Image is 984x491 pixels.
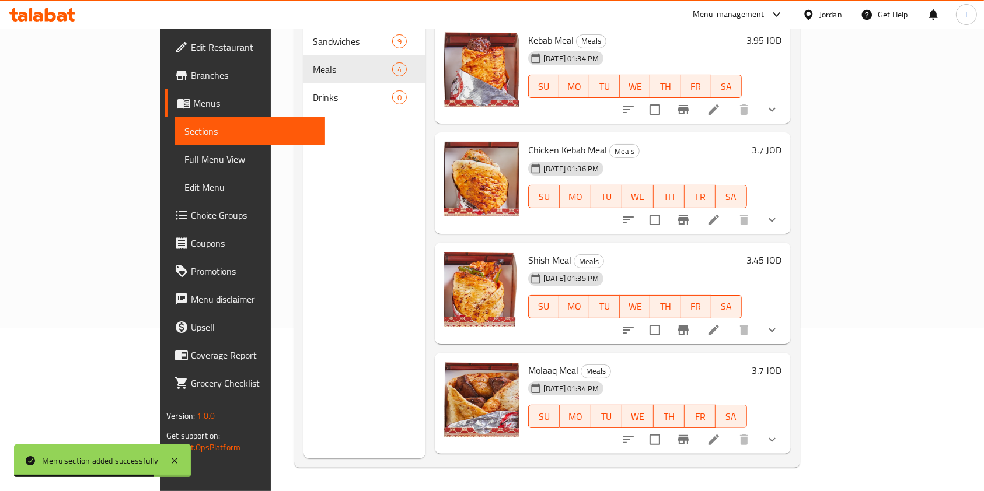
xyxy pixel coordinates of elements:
[643,208,667,232] span: Select to update
[624,78,645,95] span: WE
[622,185,653,208] button: WE
[393,36,406,47] span: 9
[609,144,640,158] div: Meals
[650,75,681,98] button: TH
[643,427,667,452] span: Select to update
[620,75,650,98] button: WE
[655,298,676,315] span: TH
[197,408,215,423] span: 1.0.0
[591,405,622,428] button: TU
[591,185,622,208] button: TU
[581,364,610,378] span: Meals
[615,206,643,234] button: sort-choices
[964,8,968,21] span: T
[711,295,742,318] button: SA
[42,454,158,467] div: Menu section added successfully
[669,316,697,344] button: Branch-specific-item
[165,229,325,257] a: Coupons
[594,298,615,315] span: TU
[716,298,737,315] span: SA
[559,75,589,98] button: MO
[758,206,786,234] button: show more
[165,285,325,313] a: Menu disclaimer
[758,316,786,344] button: show more
[685,185,716,208] button: FR
[730,206,758,234] button: delete
[765,323,779,337] svg: Show Choices
[627,408,648,425] span: WE
[539,163,603,174] span: [DATE] 01:36 PM
[707,103,721,117] a: Edit menu item
[539,53,603,64] span: [DATE] 01:34 PM
[528,185,560,208] button: SU
[564,78,585,95] span: MO
[191,40,316,54] span: Edit Restaurant
[681,75,711,98] button: FR
[720,408,742,425] span: SA
[165,257,325,285] a: Promotions
[191,264,316,278] span: Promotions
[685,405,716,428] button: FR
[184,180,316,194] span: Edit Menu
[444,32,519,107] img: Kebab Meal
[707,323,721,337] a: Edit menu item
[166,428,220,443] span: Get support on:
[707,433,721,447] a: Edit menu item
[533,298,554,315] span: SU
[184,124,316,138] span: Sections
[716,405,746,428] button: SA
[191,376,316,390] span: Grocery Checklist
[576,34,606,48] div: Meals
[313,62,392,76] span: Meals
[560,405,591,428] button: MO
[627,188,648,205] span: WE
[393,92,406,103] span: 0
[564,298,585,315] span: MO
[166,440,240,455] a: Support.OpsPlatform
[669,206,697,234] button: Branch-specific-item
[533,188,555,205] span: SU
[622,405,653,428] button: WE
[191,68,316,82] span: Branches
[720,188,742,205] span: SA
[658,408,680,425] span: TH
[191,292,316,306] span: Menu disclaimer
[564,188,586,205] span: MO
[539,273,603,284] span: [DATE] 01:35 PM
[165,201,325,229] a: Choice Groups
[165,89,325,117] a: Menus
[175,145,325,173] a: Full Menu View
[528,295,559,318] button: SU
[392,90,407,104] div: items
[681,295,711,318] button: FR
[589,295,620,318] button: TU
[303,83,425,111] div: Drinks0
[730,426,758,454] button: delete
[669,96,697,124] button: Branch-specific-item
[574,254,604,268] div: Meals
[193,96,316,110] span: Menus
[165,61,325,89] a: Branches
[574,255,603,268] span: Meals
[693,8,765,22] div: Menu-management
[303,27,425,55] div: Sandwiches9
[643,318,667,342] span: Select to update
[191,348,316,362] span: Coverage Report
[596,408,617,425] span: TU
[615,96,643,124] button: sort-choices
[528,362,578,379] span: Molaaq Meal
[191,236,316,250] span: Coupons
[765,103,779,117] svg: Show Choices
[669,426,697,454] button: Branch-specific-item
[615,316,643,344] button: sort-choices
[711,75,742,98] button: SA
[758,426,786,454] button: show more
[165,33,325,61] a: Edit Restaurant
[730,96,758,124] button: delete
[594,78,615,95] span: TU
[191,320,316,334] span: Upsell
[393,64,406,75] span: 4
[313,34,392,48] span: Sandwiches
[166,408,195,423] span: Version:
[303,55,425,83] div: Meals4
